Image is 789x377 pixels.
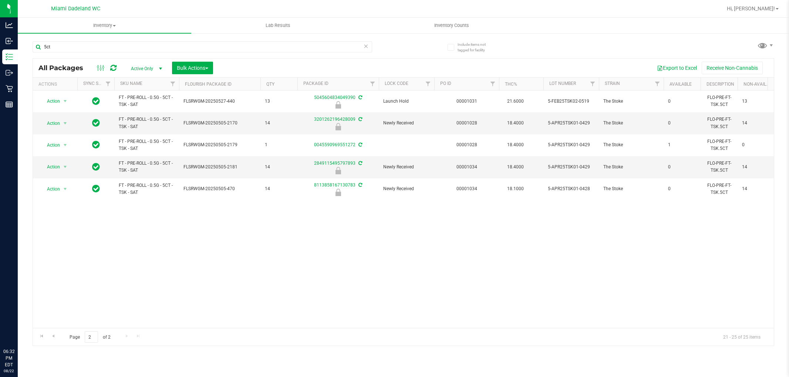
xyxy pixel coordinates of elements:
span: Sync from Compliance System [357,161,362,166]
span: FT - PRE-ROLL - 0.5G - 5CT - TSK - SAT [119,138,175,152]
div: Actions [38,82,74,87]
span: Miami Dadeland WC [51,6,100,12]
span: FT - PRE-ROLL - 0.5G - 5CT - TSK - SAT [119,116,175,130]
inline-svg: Outbound [6,69,13,76]
span: 21.6000 [503,96,527,107]
span: Include items not tagged for facility [458,42,495,53]
a: THC% [505,82,517,87]
span: 5-APR25TSK01-0429 [548,120,594,127]
span: In Sync [92,140,100,150]
span: The Stoke [603,98,659,105]
span: In Sync [92,184,100,194]
span: 18.4000 [503,140,527,150]
a: Description [707,82,734,87]
span: Newly Received [383,185,430,192]
span: select [61,140,70,150]
inline-svg: Inventory [6,53,13,61]
span: 5-APR25TSK01-0429 [548,164,594,171]
div: Newly Received [296,123,380,130]
a: Go to the first page [36,331,47,341]
a: 8113858167130783 [314,182,355,188]
a: Inventory [18,18,191,33]
span: 14 [265,120,293,127]
span: In Sync [92,96,100,106]
a: 00001031 [456,99,477,104]
button: Export to Excel [652,62,702,74]
div: FLO-PRE-FT-TSK.5CT [705,181,733,197]
span: 1 [265,141,293,148]
span: FT - PRE-ROLL - 0.5G - 5CT - TSK - SAT [119,160,175,174]
span: 14 [265,164,293,171]
span: 1 [668,141,696,148]
span: The Stoke [603,185,659,192]
a: PO ID [440,81,451,86]
a: Filter [651,78,664,90]
span: 13 [265,98,293,105]
a: Inventory Counts [365,18,538,33]
span: FLSRWGM-20250527-440 [183,98,256,105]
div: Launch Hold [296,101,380,109]
span: FLSRWGM-20250505-470 [183,185,256,192]
div: FLO-PRE-FT-TSK.5CT [705,115,733,131]
span: Action [40,162,60,172]
span: FLSRWGM-20250505-2179 [183,141,256,148]
span: 18.1000 [503,184,527,194]
span: Bulk Actions [177,65,208,71]
a: Sync Status [83,81,112,86]
span: Lab Results [256,22,300,29]
a: Non-Available [744,82,776,87]
span: 21 - 25 of 25 items [717,331,766,342]
span: FT - PRE-ROLL - 0.5G - 5CT - TSK - SAT [119,94,175,108]
span: 0 [668,98,696,105]
a: Filter [167,78,179,90]
span: FT - PRE-ROLL - 0.5G - 5CT - TSK - SAT [119,182,175,196]
a: Lot Number [549,81,576,86]
a: 00001028 [456,120,477,126]
span: In Sync [92,162,100,172]
a: Filter [587,78,599,90]
span: Action [40,140,60,150]
inline-svg: Analytics [6,21,13,29]
span: select [61,96,70,106]
a: Lab Results [191,18,365,33]
div: Newly Received [296,167,380,174]
span: Launch Hold [383,98,430,105]
inline-svg: Reports [6,101,13,108]
div: FLO-PRE-FT-TSK.5CT [705,93,733,109]
span: All Packages [38,64,91,72]
span: Newly Received [383,120,430,127]
span: Inventory Counts [424,22,479,29]
span: 14 [742,120,770,127]
a: Package ID [303,81,328,86]
span: 0 [668,120,696,127]
span: Inventory [18,22,191,29]
span: 18.4000 [503,118,527,128]
a: 00001034 [456,186,477,191]
span: In Sync [92,118,100,128]
span: Sync from Compliance System [357,182,362,188]
button: Receive Non-Cannabis [702,62,763,74]
div: FLO-PRE-FT-TSK.5CT [705,137,733,153]
a: SKU Name [120,81,142,86]
inline-svg: Retail [6,85,13,92]
a: Strain [605,81,620,86]
span: 18.4000 [503,162,527,172]
div: FLO-PRE-FT-TSK.5CT [705,159,733,175]
div: Newly Received [296,189,380,196]
a: 0045590969551272 [314,142,355,147]
span: 14 [742,164,770,171]
p: 08/22 [3,368,14,374]
span: Sync from Compliance System [357,95,362,100]
span: Sync from Compliance System [357,117,362,122]
iframe: Resource center [7,318,30,340]
input: 2 [85,331,98,343]
span: The Stoke [603,120,659,127]
span: FLSRWGM-20250505-2181 [183,164,256,171]
span: The Stoke [603,141,659,148]
a: Filter [367,78,379,90]
a: Flourish Package ID [185,82,232,87]
a: Lock Code [385,81,408,86]
a: 00001028 [456,142,477,147]
span: 5-APR25TSK01-0428 [548,185,594,192]
button: Bulk Actions [172,62,213,74]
